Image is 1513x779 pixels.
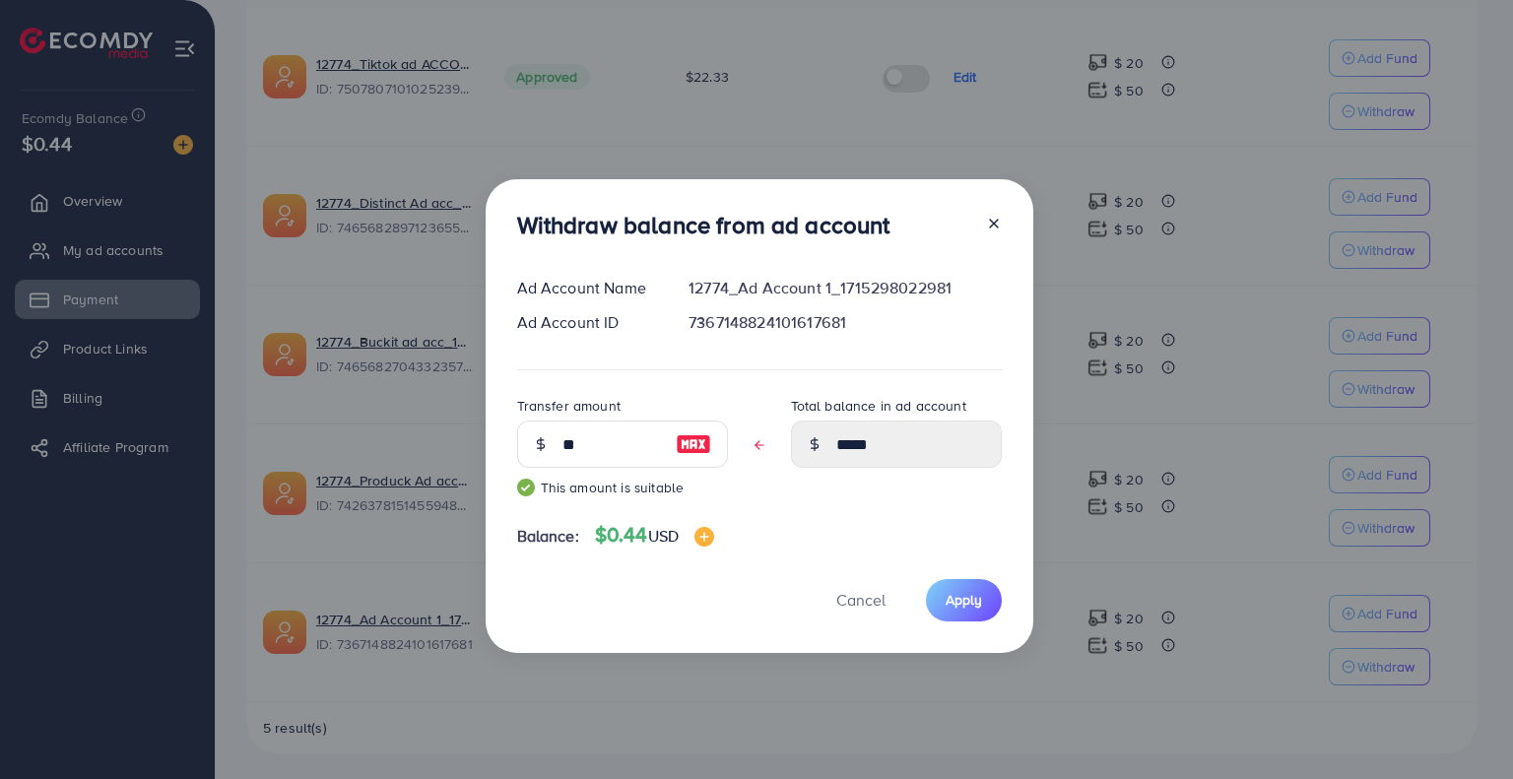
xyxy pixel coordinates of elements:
[1429,690,1498,764] iframe: Chat
[517,525,579,548] span: Balance:
[517,396,621,416] label: Transfer amount
[694,527,714,547] img: image
[517,478,728,497] small: This amount is suitable
[595,523,714,548] h4: $0.44
[946,590,982,610] span: Apply
[812,579,910,621] button: Cancel
[501,277,674,299] div: Ad Account Name
[673,277,1017,299] div: 12774_Ad Account 1_1715298022981
[501,311,674,334] div: Ad Account ID
[648,525,679,547] span: USD
[517,479,535,496] img: guide
[673,311,1017,334] div: 7367148824101617681
[676,432,711,456] img: image
[517,211,890,239] h3: Withdraw balance from ad account
[836,589,886,611] span: Cancel
[926,579,1002,621] button: Apply
[791,396,966,416] label: Total balance in ad account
